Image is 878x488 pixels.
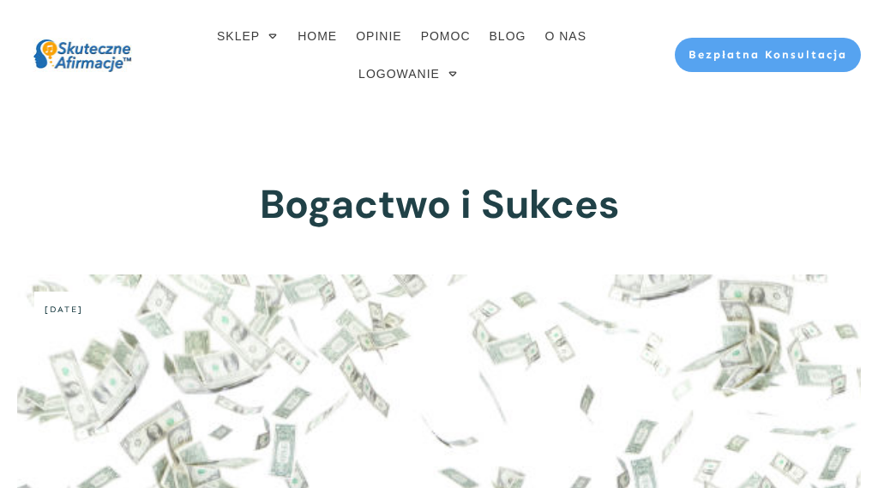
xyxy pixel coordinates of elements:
[217,24,260,48] span: SKLEP
[421,24,471,48] a: POMOC
[490,24,526,48] a: BLOG
[358,62,440,86] span: LOGOWANIE
[544,24,586,48] a: O NAS
[358,62,459,86] a: LOGOWANIE
[260,178,619,230] a: Bogactwo i Sukces
[689,48,847,61] span: Bezpłatna Konsultacja
[675,38,861,72] a: Bezpłatna Konsultacja
[298,24,337,48] a: HOME
[45,304,83,315] span: [DATE]
[356,24,401,48] a: OPINIE
[217,24,279,48] a: SKLEP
